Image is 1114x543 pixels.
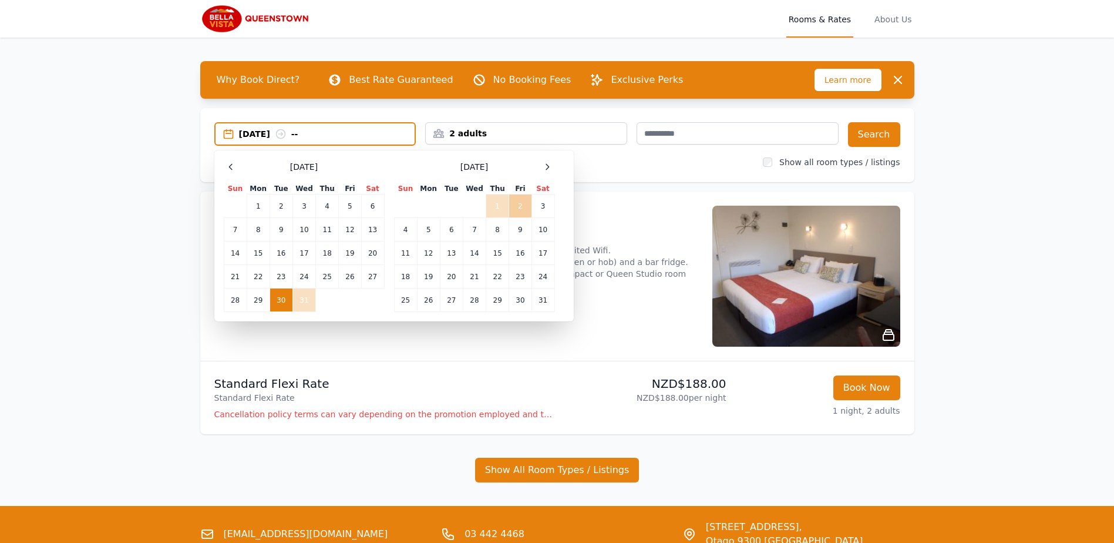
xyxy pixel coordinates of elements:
span: [DATE] [460,161,488,173]
button: Show All Room Types / Listings [475,458,640,482]
td: 15 [247,242,270,265]
p: Cancellation policy terms can vary depending on the promotion employed and the time of stay of th... [214,408,553,420]
th: Mon [417,183,440,195]
td: 18 [394,265,417,289]
td: 10 [531,218,554,242]
th: Mon [247,183,270,195]
label: Show all room types / listings [779,157,900,167]
td: 14 [463,242,486,265]
td: 30 [270,289,292,312]
td: 28 [463,289,486,312]
td: 27 [440,289,463,312]
td: 5 [417,218,440,242]
p: Best Rate Guaranteed [349,73,453,87]
td: 15 [486,242,509,265]
td: 2 [270,195,292,218]
td: 23 [270,265,292,289]
p: 1 night, 2 adults [736,405,900,417]
td: 31 [292,289,315,312]
td: 1 [486,195,509,218]
th: Sat [361,183,384,195]
th: Thu [316,183,339,195]
p: NZD$188.00 per night [562,392,726,404]
td: 26 [417,289,440,312]
td: 16 [270,242,292,265]
td: 17 [292,242,315,265]
td: 11 [394,242,417,265]
p: Standard Flexi Rate [214,392,553,404]
td: 8 [247,218,270,242]
td: 7 [224,218,247,242]
td: 18 [316,242,339,265]
td: 4 [394,218,417,242]
div: 2 adults [426,128,627,139]
td: 21 [224,265,247,289]
td: 13 [361,218,384,242]
p: Exclusive Perks [611,73,683,87]
td: 1 [247,195,270,218]
td: 20 [361,242,384,265]
td: 30 [509,289,531,312]
td: 2 [509,195,531,218]
td: 12 [339,218,361,242]
td: 26 [339,265,361,289]
span: Learn more [815,69,881,91]
th: Wed [292,183,315,195]
td: 14 [224,242,247,265]
td: 19 [417,265,440,289]
img: Bella Vista Queenstown [200,5,313,33]
a: 03 442 4468 [465,527,524,541]
div: [DATE] -- [239,128,415,140]
td: 24 [531,265,554,289]
td: 21 [463,265,486,289]
td: 9 [270,218,292,242]
th: Thu [486,183,509,195]
td: 11 [316,218,339,242]
td: 29 [247,289,270,312]
td: 6 [361,195,384,218]
a: [EMAIL_ADDRESS][DOMAIN_NAME] [224,527,388,541]
td: 22 [486,265,509,289]
td: 12 [417,242,440,265]
th: Sun [394,183,417,195]
th: Tue [440,183,463,195]
td: 29 [486,289,509,312]
td: 7 [463,218,486,242]
td: 31 [531,289,554,312]
td: 25 [316,265,339,289]
td: 8 [486,218,509,242]
td: 10 [292,218,315,242]
td: 4 [316,195,339,218]
td: 5 [339,195,361,218]
button: Book Now [833,376,900,400]
p: No Booking Fees [493,73,571,87]
p: Standard Flexi Rate [214,376,553,392]
td: 24 [292,265,315,289]
th: Sun [224,183,247,195]
th: Wed [463,183,486,195]
td: 3 [292,195,315,218]
button: Search [848,122,900,147]
td: 27 [361,265,384,289]
td: 19 [339,242,361,265]
td: 17 [531,242,554,265]
td: 23 [509,265,531,289]
th: Fri [509,183,531,195]
span: [DATE] [290,161,318,173]
td: 13 [440,242,463,265]
span: [STREET_ADDRESS], [706,520,863,534]
td: 25 [394,289,417,312]
td: 28 [224,289,247,312]
td: 20 [440,265,463,289]
span: Why Book Direct? [207,68,309,92]
th: Sat [531,183,554,195]
th: Fri [339,183,361,195]
p: NZD$188.00 [562,376,726,392]
td: 22 [247,265,270,289]
td: 9 [509,218,531,242]
td: 3 [531,195,554,218]
td: 16 [509,242,531,265]
th: Tue [270,183,292,195]
td: 6 [440,218,463,242]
